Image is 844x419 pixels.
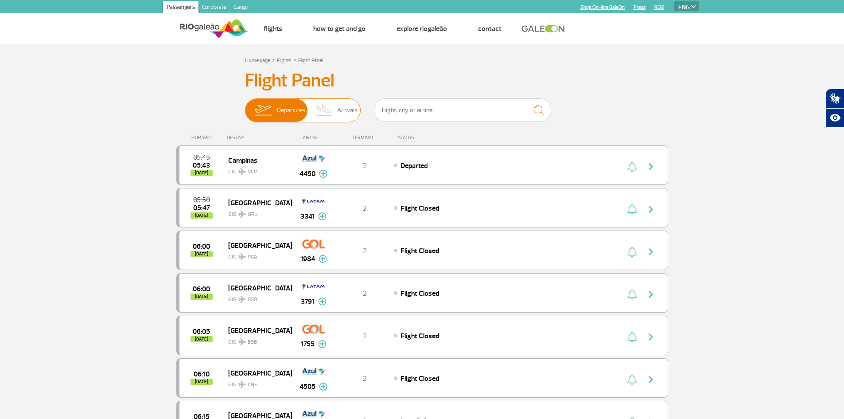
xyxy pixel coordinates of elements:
[245,57,270,64] a: Home page
[363,161,367,170] span: 2
[363,332,367,341] span: 2
[825,108,844,128] button: Abrir recursos assistivos.
[374,98,551,122] input: Flight, city or airline
[336,135,393,141] div: TERMINAL
[300,254,315,264] span: 1984
[654,4,664,10] a: RQS
[248,381,257,389] span: CNF
[248,211,258,219] span: GRU
[401,161,428,170] span: Departed
[238,211,246,218] img: destiny_airplane.svg
[248,168,257,176] span: VCP
[238,338,246,345] img: destiny_airplane.svg
[825,89,844,128] div: Plugin de acessibilidade da Hand Talk.
[318,298,327,305] img: mais-info-painel-voo.svg
[299,168,315,179] span: 4450
[248,296,257,304] span: BSB
[228,376,285,389] span: GIG
[179,135,227,141] div: HORÁRIO
[401,247,439,255] span: Flight Closed
[228,239,285,251] span: [GEOGRAPHIC_DATA]
[363,374,367,383] span: 2
[228,291,285,304] span: GIG
[301,339,315,349] span: 1755
[228,197,285,208] span: [GEOGRAPHIC_DATA]
[313,24,366,33] a: How to get and go
[228,282,285,294] span: [GEOGRAPHIC_DATA]
[627,374,637,385] img: sino-painel-voo.svg
[163,1,198,15] a: Passengers
[646,161,656,172] img: seta-direita-painel-voo.svg
[238,253,246,260] img: destiny_airplane.svg
[363,289,367,298] span: 2
[627,332,637,342] img: sino-painel-voo.svg
[318,212,327,220] img: mais-info-painel-voo.svg
[646,247,656,257] img: seta-direita-painel-voo.svg
[191,294,213,300] span: [DATE]
[249,99,277,122] img: slider-embarque
[193,286,210,292] span: 2025-10-01 06:00:00
[227,135,292,141] div: DESTINY
[272,55,275,65] a: >
[228,154,285,166] span: Campinas
[401,374,439,383] span: Flight Closed
[193,197,210,203] span: 2025-10-01 05:50:00
[277,99,305,122] span: Departures
[318,340,327,348] img: mais-info-painel-voo.svg
[248,253,257,261] span: POA
[646,204,656,215] img: seta-direita-painel-voo.svg
[646,289,656,300] img: seta-direita-painel-voo.svg
[627,204,637,215] img: sino-painel-voo.svg
[646,332,656,342] img: seta-direita-painel-voo.svg
[228,367,285,379] span: [GEOGRAPHIC_DATA]
[627,289,637,300] img: sino-painel-voo.svg
[301,296,315,307] span: 3791
[191,212,213,219] span: [DATE]
[401,204,439,213] span: Flight Closed
[627,161,637,172] img: sino-painel-voo.svg
[238,296,246,303] img: destiny_airplane.svg
[245,70,599,92] h3: Flight Panel
[401,289,439,298] span: Flight Closed
[627,247,637,257] img: sino-painel-voo.svg
[478,24,502,33] a: Contact
[228,333,285,346] span: GIG
[319,383,327,391] img: mais-info-painel-voo.svg
[298,57,323,64] a: Flight Panel
[646,374,656,385] img: seta-direita-painel-voo.svg
[300,211,315,222] span: 3341
[293,55,296,65] a: >
[319,255,327,263] img: mais-info-painel-voo.svg
[363,204,367,213] span: 2
[193,329,210,335] span: 2025-10-01 06:05:00
[191,170,213,176] span: [DATE]
[193,243,210,250] span: 2025-10-01 06:00:00
[193,154,210,161] span: 2025-10-01 05:45:00
[363,247,367,255] span: 2
[264,24,282,33] a: Flights
[191,379,213,385] span: [DATE]
[299,381,315,392] span: 4505
[825,89,844,108] button: Abrir tradutor de língua de sinais.
[228,248,285,261] span: GIG
[228,163,285,176] span: GIG
[292,135,336,141] div: AIRLINE
[311,99,338,122] img: slider-desembarque
[191,336,213,342] span: [DATE]
[319,170,327,178] img: mais-info-painel-voo.svg
[193,162,210,168] span: 2025-10-01 05:43:51
[238,168,246,175] img: destiny_airplane.svg
[238,381,246,388] img: destiny_airplane.svg
[401,332,439,341] span: Flight Closed
[277,57,292,64] a: Flights
[397,24,447,33] a: Explore RIOgaleão
[194,371,210,377] span: 2025-10-01 06:10:00
[337,99,358,122] span: Arrivals
[248,338,257,346] span: BSB
[193,205,210,211] span: 2025-10-01 05:47:22
[634,4,646,10] a: Press
[228,206,285,219] span: GIG
[230,1,251,15] a: Cargo
[580,4,625,10] a: Shop On-line GaleOn
[191,251,213,257] span: [DATE]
